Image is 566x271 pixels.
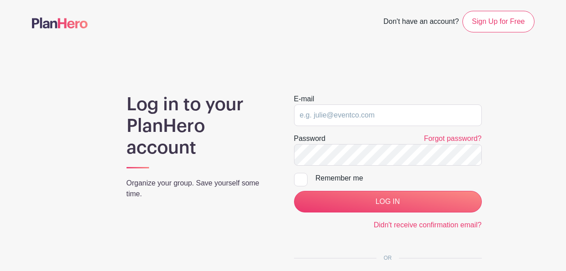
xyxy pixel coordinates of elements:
[294,191,482,212] input: LOG IN
[127,94,272,158] h1: Log in to your PlanHero account
[383,13,459,32] span: Don't have an account?
[462,11,534,32] a: Sign Up for Free
[316,173,482,184] div: Remember me
[32,18,88,28] img: logo-507f7623f17ff9eddc593b1ce0a138ce2505c220e1c5a4e2b4648c50719b7d32.svg
[376,255,399,261] span: OR
[127,178,272,199] p: Organize your group. Save yourself some time.
[294,94,314,104] label: E-mail
[294,104,482,126] input: e.g. julie@eventco.com
[294,133,326,144] label: Password
[374,221,482,229] a: Didn't receive confirmation email?
[424,135,481,142] a: Forgot password?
